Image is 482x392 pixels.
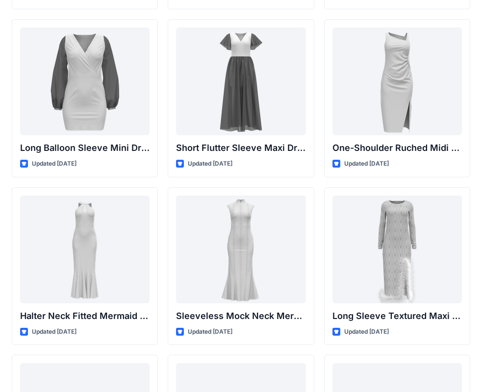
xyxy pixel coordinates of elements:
[176,309,305,323] p: Sleeveless Mock Neck Mermaid Gown
[332,196,462,303] a: Long Sleeve Textured Maxi Dress with Feather Hem
[20,309,150,323] p: Halter Neck Fitted Mermaid Gown with Keyhole Detail
[344,327,389,337] p: Updated [DATE]
[32,327,76,337] p: Updated [DATE]
[20,27,150,135] a: Long Balloon Sleeve Mini Dress with Wrap Bodice
[188,159,232,169] p: Updated [DATE]
[188,327,232,337] p: Updated [DATE]
[332,27,462,135] a: One-Shoulder Ruched Midi Dress with Slit
[20,196,150,303] a: Halter Neck Fitted Mermaid Gown with Keyhole Detail
[176,141,305,155] p: Short Flutter Sleeve Maxi Dress with Contrast [PERSON_NAME] and [PERSON_NAME]
[332,309,462,323] p: Long Sleeve Textured Maxi Dress with Feather Hem
[176,27,305,135] a: Short Flutter Sleeve Maxi Dress with Contrast Bodice and Sheer Overlay
[332,141,462,155] p: One-Shoulder Ruched Midi Dress with Slit
[32,159,76,169] p: Updated [DATE]
[176,196,305,303] a: Sleeveless Mock Neck Mermaid Gown
[20,141,150,155] p: Long Balloon Sleeve Mini Dress with Wrap Bodice
[344,159,389,169] p: Updated [DATE]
